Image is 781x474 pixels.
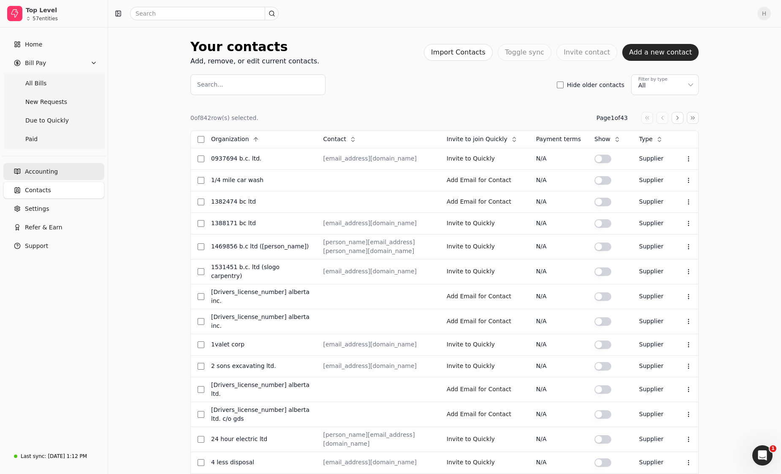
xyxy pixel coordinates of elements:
a: Due to Quickly [5,112,103,129]
div: 2 Sons Excavating Ltd. [211,362,309,370]
label: Search... [197,80,223,89]
button: Invite to Quickly [447,152,495,166]
button: Invite to Quickly [447,456,495,469]
span: Paid [25,135,38,144]
button: Show [594,133,626,146]
div: 1388171 BC Ltd [211,219,309,228]
button: Organization [211,133,264,146]
div: [EMAIL_ADDRESS][DOMAIN_NAME] [323,154,433,163]
iframe: Intercom live chat [752,445,773,466]
span: Refer & Earn [25,223,62,232]
button: Contact [323,133,361,146]
a: Last sync:[DATE] 1:12 PM [3,449,104,464]
button: Select row [198,243,204,250]
button: Add Email for Contact [447,383,511,396]
div: N/A [536,154,581,163]
button: Select row [198,220,204,227]
span: Settings [25,204,49,213]
span: All Bills [25,79,46,88]
button: Select row [198,293,204,300]
button: Invite to Quickly [447,360,495,373]
div: [DRIVERS_LICENSE_NUMBER] Alberta Inc. [211,288,309,305]
div: N/A [536,267,581,276]
button: Invite to Quickly [447,217,495,230]
span: Home [25,40,42,49]
span: Due to Quickly [25,116,69,125]
a: Paid [5,131,103,147]
button: Select row [198,363,204,370]
input: Search [130,7,279,20]
span: Show [594,135,610,144]
button: Import Contacts [424,44,493,61]
div: Supplier [639,410,668,419]
div: 1/4 mile car wash [211,176,309,185]
div: 1531451 B.C. Ltd (Slogo Carpentry) [211,263,309,281]
a: All Bills [5,75,103,92]
button: Select row [198,199,204,205]
div: 0937694 B.C. LTD. [211,154,309,163]
button: Select row [198,268,204,275]
button: Add a new contact [622,44,699,61]
div: [PERSON_NAME][EMAIL_ADDRESS][DOMAIN_NAME] [323,430,433,448]
button: Add Email for Contact [447,290,511,303]
div: 1Valet Corp [211,340,309,349]
div: Supplier [639,242,668,251]
button: Select row [198,436,204,443]
button: Select all [198,136,204,143]
button: Type [639,133,668,146]
a: Contacts [3,182,104,199]
div: 1469856 B.C Ltd ([PERSON_NAME]) [211,242,309,251]
div: [EMAIL_ADDRESS][DOMAIN_NAME] [323,362,433,370]
div: N/A [536,197,581,206]
span: Type [639,135,653,144]
div: 4 Less Disposal [211,458,309,467]
div: 0 of 842 row(s) selected. [190,114,258,123]
div: Your contacts [190,37,319,56]
button: H [757,7,771,20]
button: Select row [198,155,204,162]
button: Invite to Quickly [447,265,495,278]
label: Hide older contacts [567,82,624,88]
span: Bill Pay [25,59,46,68]
span: Contacts [25,186,51,195]
span: Support [25,242,48,251]
div: [EMAIL_ADDRESS][DOMAIN_NAME] [323,267,433,276]
div: [EMAIL_ADDRESS][DOMAIN_NAME] [323,219,433,228]
span: Accounting [25,167,58,176]
div: Last sync: [21,452,46,460]
div: 24 Hour Electric Ltd [211,435,309,444]
div: N/A [536,242,581,251]
button: Add Email for Contact [447,195,511,209]
div: N/A [536,292,581,301]
div: Supplier [639,340,668,349]
div: 57 entities [33,16,58,21]
span: Contact [323,135,346,144]
div: Supplier [639,435,668,444]
button: Add Email for Contact [447,174,511,187]
div: [DRIVERS_LICENSE_NUMBER] Alberta Inc. [211,313,309,330]
div: N/A [536,176,581,185]
div: Supplier [639,362,668,370]
span: 1 [770,445,776,452]
a: Accounting [3,163,104,180]
button: Select row [198,386,204,393]
button: Add Email for Contact [447,315,511,328]
div: N/A [536,317,581,326]
button: Select row [198,318,204,325]
div: N/A [536,385,581,394]
a: Settings [3,200,104,217]
div: Supplier [639,197,668,206]
div: N/A [536,458,581,467]
div: N/A [536,340,581,349]
div: Supplier [639,176,668,185]
div: Supplier [639,219,668,228]
button: Add Email for Contact [447,408,511,421]
button: Bill Pay [3,54,104,71]
div: Supplier [639,154,668,163]
div: N/A [536,435,581,444]
div: Filter by type [638,76,667,83]
button: Select row [198,341,204,348]
div: [EMAIL_ADDRESS][DOMAIN_NAME] [323,458,433,467]
div: Top Level [26,6,100,14]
